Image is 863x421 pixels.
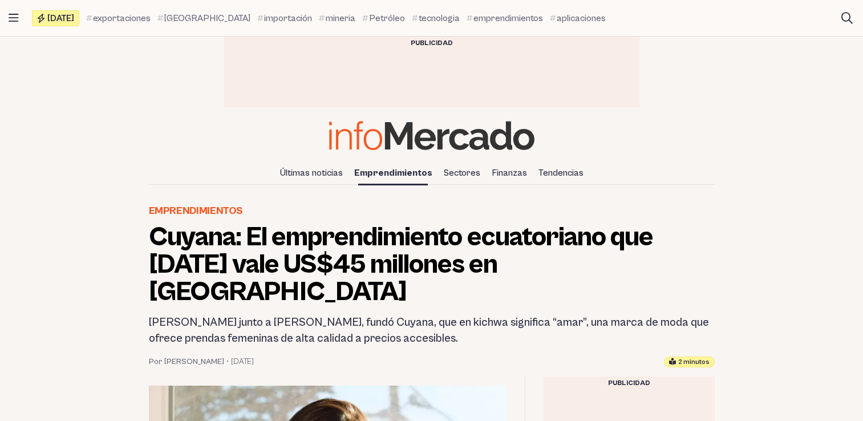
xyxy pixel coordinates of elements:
div: Publicidad [224,37,639,50]
a: tecnologia [412,11,460,25]
span: • [226,356,229,367]
a: Finanzas [487,163,532,183]
span: aplicaciones [557,11,606,25]
img: Infomercado Ecuador logo [329,121,534,150]
span: [DATE] [47,14,74,23]
span: exportaciones [93,11,151,25]
a: aplicaciones [550,11,606,25]
time: 27 noviembre, 2023 12:09 [231,356,254,367]
span: importación [264,11,312,25]
span: emprendimientos [473,11,543,25]
a: exportaciones [86,11,151,25]
h2: [PERSON_NAME] junto a [PERSON_NAME], fundó Cuyana, que en kichwa significa “amar”, una marca de m... [149,315,715,347]
a: Petróleo [362,11,405,25]
a: Sectores [439,163,485,183]
a: Emprendimientos [149,203,244,219]
span: Petróleo [369,11,405,25]
a: importación [257,11,312,25]
span: mineria [326,11,355,25]
a: emprendimientos [467,11,543,25]
div: Publicidad [544,377,715,390]
span: tecnologia [419,11,460,25]
a: Emprendimientos [350,163,437,183]
span: [GEOGRAPHIC_DATA] [164,11,250,25]
a: Últimas noticias [275,163,347,183]
a: Tendencias [534,163,588,183]
a: Por [PERSON_NAME] [149,356,224,367]
a: mineria [319,11,355,25]
a: [GEOGRAPHIC_DATA] [157,11,250,25]
h1: Cuyana: El emprendimiento ecuatoriano que [DATE] vale US$45 millones en [GEOGRAPHIC_DATA] [149,224,715,306]
div: Tiempo estimado de lectura: 2 minutos [664,357,715,367]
